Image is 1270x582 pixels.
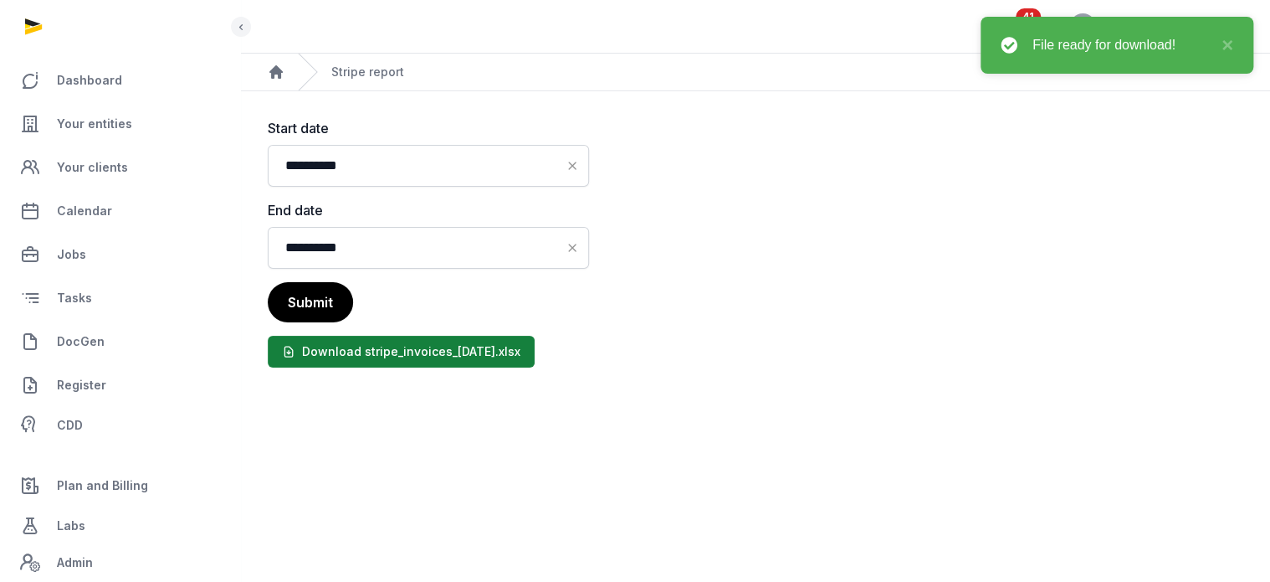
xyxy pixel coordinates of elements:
input: Datepicker input [268,227,589,269]
span: Jobs [57,245,86,265]
a: Labs [13,506,227,546]
a: Download stripe_invoices_[DATE].xlsx [268,336,535,368]
span: Admin [57,553,93,573]
span: Labs [57,516,85,536]
button: CG [1069,13,1096,40]
span: 41 [1016,8,1041,25]
label: End date [268,200,589,220]
span: Dashboard [57,70,122,90]
div: Stripe report [331,64,404,80]
a: Tasks [13,278,227,318]
button: Submit [268,282,353,322]
a: Plan and Billing [13,466,227,506]
nav: Breadcrumb [241,54,1270,91]
label: Start date [268,118,589,138]
div: File ready for download! [1032,35,1213,55]
a: Calendar [13,191,227,231]
a: Register [13,365,227,405]
a: Admin [13,546,227,579]
span: Calendar [57,201,112,221]
a: Your clients [13,147,227,188]
a: Dashboard [13,60,227,100]
span: Your entities [57,114,132,134]
input: Datepicker input [268,145,589,187]
span: Your clients [57,157,128,178]
span: CDD [57,415,83,435]
span: DocGen [57,332,105,352]
button: close [1213,35,1233,55]
a: DocGen [13,322,227,362]
a: Jobs [13,234,227,275]
span: Register [57,375,106,395]
span: Plan and Billing [57,476,148,496]
a: Your entities [13,104,227,144]
a: CDD [13,409,227,442]
span: Tasks [57,288,92,308]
